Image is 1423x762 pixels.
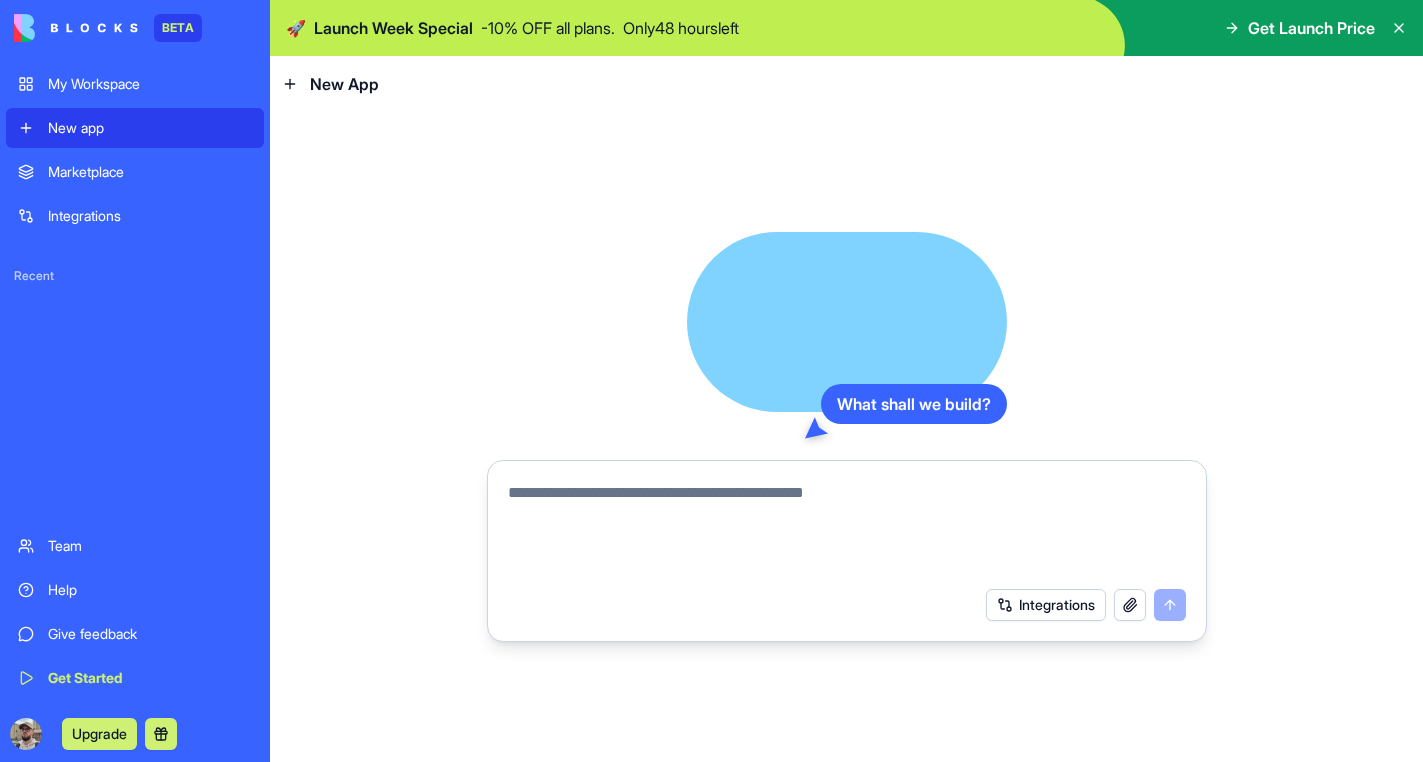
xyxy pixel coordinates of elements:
a: BETA [14,14,202,42]
div: Give feedback [48,624,252,644]
div: My Workspace [48,74,252,94]
span: 🚀 [286,16,306,40]
a: New app [6,108,264,148]
a: Marketplace [6,152,264,192]
div: Help [48,580,252,600]
p: - 10 % OFF all plans. [481,16,615,40]
div: Get Started [48,668,252,688]
div: Marketplace [48,162,252,182]
p: Only 48 hours left [623,16,739,40]
button: Integrations [986,589,1106,621]
span: Launch Week Special [314,16,473,40]
div: New app [48,118,252,138]
span: Recent [6,268,264,284]
img: ACg8ocKfUH64WiUZZlMFviHeRPpT9sAOulF16AMtFQKoTYc03hf98V2j=s96-c [10,718,42,750]
a: Give feedback [6,614,264,654]
div: Team [48,536,252,556]
div: Integrations [48,206,252,226]
span: Get Launch Price [1248,16,1375,40]
img: logo [14,14,138,42]
a: My Workspace [6,64,264,104]
button: Upgrade [62,718,137,750]
a: Get Started [6,658,264,698]
a: Integrations [6,196,264,236]
div: What shall we build? [821,384,1007,424]
span: New App [310,72,379,96]
div: BETA [154,14,202,42]
a: Help [6,570,264,610]
a: Upgrade [62,723,137,743]
a: Team [6,526,264,566]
